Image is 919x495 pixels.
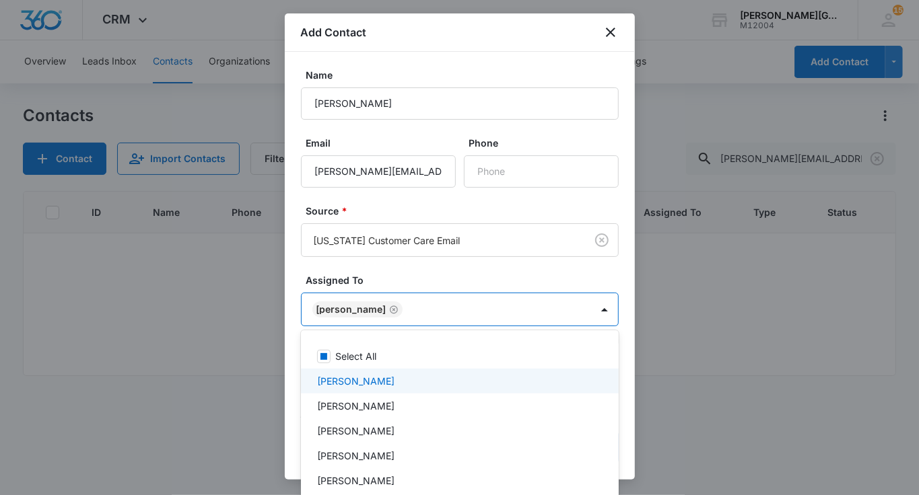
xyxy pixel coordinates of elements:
[317,399,395,413] p: [PERSON_NAME]
[335,349,376,363] p: Select All
[317,374,395,388] p: [PERSON_NAME]
[317,449,395,463] p: [PERSON_NAME]
[317,424,395,438] p: [PERSON_NAME]
[317,473,395,488] p: [PERSON_NAME]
